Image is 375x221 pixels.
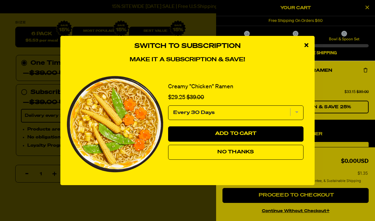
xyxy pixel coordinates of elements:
[3,191,69,218] iframe: Marketing Popup
[168,82,233,91] a: Creamy "Chicken" Ramen
[298,36,315,55] div: close modal
[67,70,308,179] div: 1 of 1
[67,57,308,64] h4: Make it a subscription & save!
[67,76,163,172] img: View Creamy "Chicken" Ramen
[217,150,254,155] span: No Thanks
[168,95,185,100] span: $29.25
[187,95,204,100] span: $39.00
[168,105,303,120] select: subscription frequency
[168,126,303,142] button: Add to Cart
[168,145,303,160] button: No Thanks
[67,42,308,50] h3: Switch to Subscription
[215,131,257,136] span: Add to Cart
